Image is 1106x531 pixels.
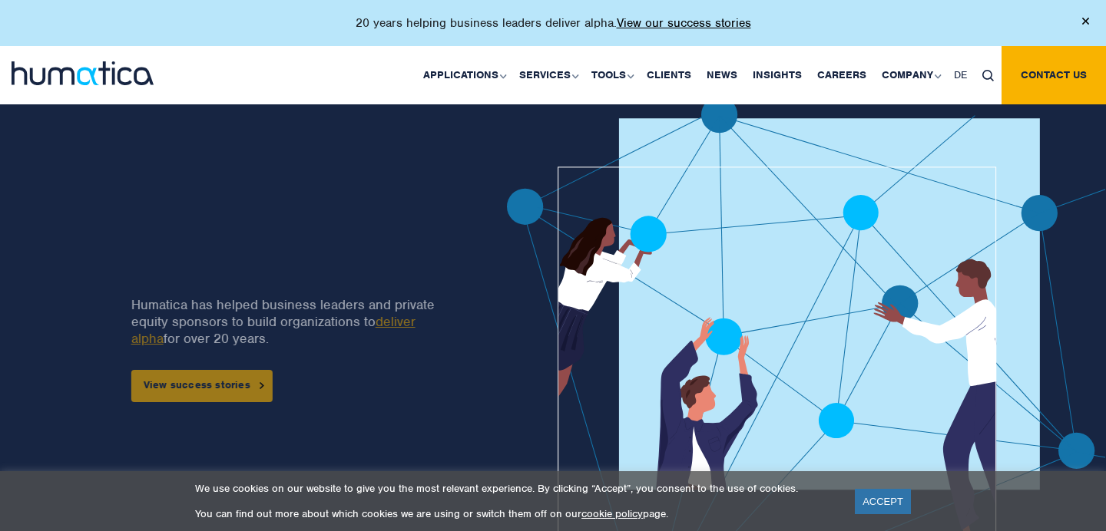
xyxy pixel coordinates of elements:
[512,46,584,104] a: Services
[416,46,512,104] a: Applications
[699,46,745,104] a: News
[745,46,810,104] a: Insights
[874,46,946,104] a: Company
[195,507,836,520] p: You can find out more about which cookies we are using or switch them off on our page.
[617,15,751,31] a: View our success stories
[260,382,264,389] img: arrowicon
[982,70,994,81] img: search_icon
[12,61,154,85] img: logo
[855,489,911,514] a: ACCEPT
[954,68,967,81] span: DE
[946,46,975,104] a: DE
[131,313,416,347] a: deliver alpha
[1002,46,1106,104] a: Contact us
[356,15,751,31] p: 20 years helping business leaders deliver alpha.
[810,46,874,104] a: Careers
[584,46,639,104] a: Tools
[581,507,643,520] a: cookie policy
[639,46,699,104] a: Clients
[131,370,273,402] a: View success stories
[195,482,836,495] p: We use cookies on our website to give you the most relevant experience. By clicking “Accept”, you...
[131,296,455,347] p: Humatica has helped business leaders and private equity sponsors to build organizations to for ov...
